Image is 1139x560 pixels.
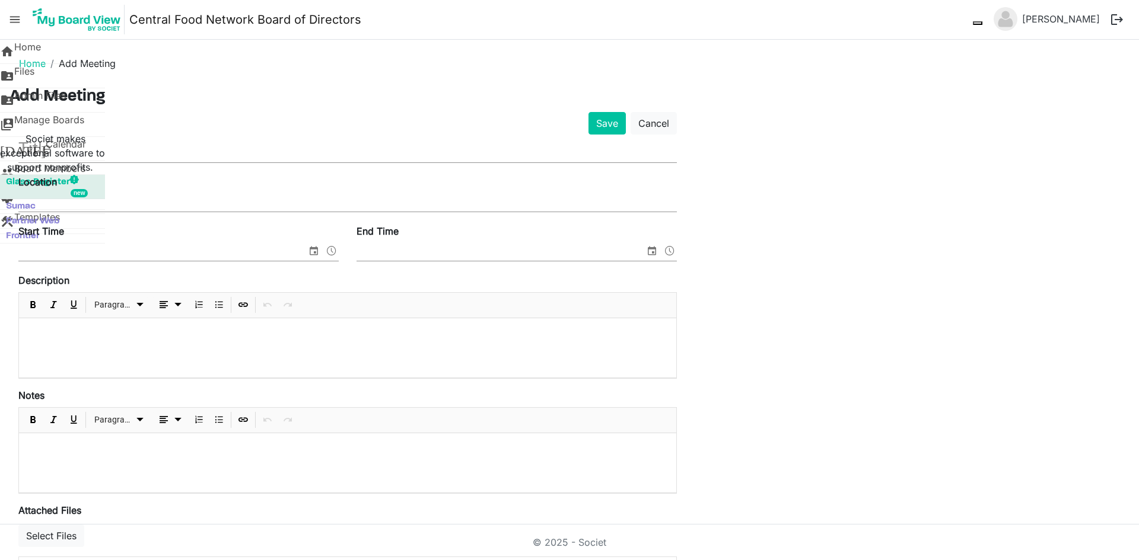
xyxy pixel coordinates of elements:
[236,297,252,312] button: Insert Link
[211,412,227,427] button: Bulleted List
[233,408,253,433] div: Insert Link
[43,408,63,433] div: Italic
[46,412,62,427] button: Italic
[233,293,253,318] div: Insert Link
[29,5,125,34] img: My Board View Logo
[88,293,151,318] div: Formats
[533,536,606,548] a: © 2025 - Societ
[357,224,399,238] label: End Time
[1017,7,1105,31] a: [PERSON_NAME]
[46,297,62,312] button: Italic
[90,297,149,312] button: Paragraph dropdownbutton
[191,412,207,427] button: Numbered List
[88,408,151,433] div: Formats
[9,87,1130,107] h3: Add Meeting
[23,293,43,318] div: Bold
[18,135,677,162] input: Title
[18,273,69,287] label: Description
[189,293,209,318] div: Numbered List
[631,112,677,135] a: Cancel
[151,408,189,433] div: Alignments
[63,293,84,318] div: Underline
[94,412,133,427] span: Paragraph
[191,297,207,312] button: Numbered List
[18,503,81,517] label: Attached Files
[152,297,187,312] button: dropdownbutton
[18,388,44,402] label: Notes
[151,293,189,318] div: Alignments
[63,408,84,433] div: Underline
[18,175,57,189] label: Location
[26,412,42,427] button: Bold
[94,297,133,312] span: Paragraph
[14,64,34,88] span: Files
[129,8,361,31] a: Central Food Network Board of Directors
[994,7,1017,31] img: no-profile-picture.svg
[152,412,187,427] button: dropdownbutton
[43,293,63,318] div: Italic
[18,224,64,238] label: Start Time
[23,408,43,433] div: Bold
[14,40,41,63] span: Home
[209,293,229,318] div: Bulleted List
[14,88,66,112] span: Admin Files
[588,112,626,135] button: Save
[90,412,149,427] button: Paragraph dropdownbutton
[645,243,659,258] span: select
[1105,7,1130,32] button: logout
[189,408,209,433] div: Numbered List
[211,297,227,312] button: Bulleted List
[66,412,82,427] button: Underline
[26,297,42,312] button: Bold
[236,412,252,427] button: Insert Link
[307,243,321,258] span: select
[29,5,129,34] a: My Board View Logo
[209,408,229,433] div: Bulleted List
[66,297,82,312] button: Underline
[4,8,26,31] span: menu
